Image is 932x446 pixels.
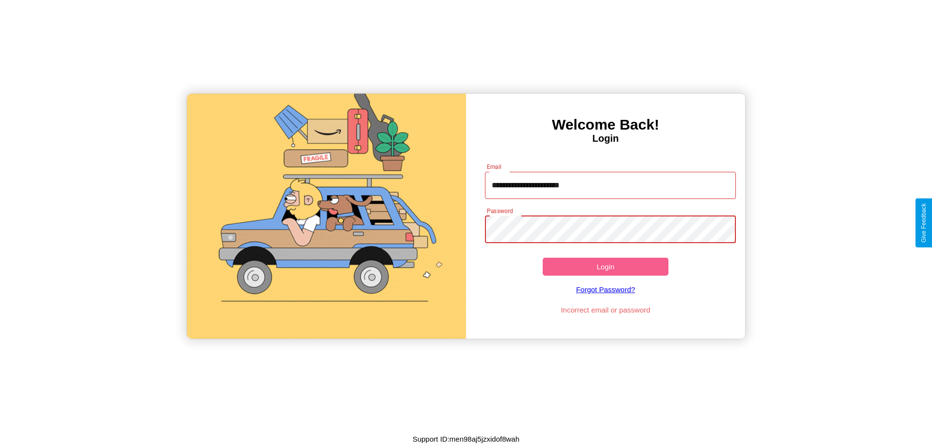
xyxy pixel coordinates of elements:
button: Login [543,258,668,276]
label: Email [487,163,502,171]
h4: Login [466,133,745,144]
p: Support ID: men98aj5jzxidof8wah [413,432,519,446]
img: gif [187,94,466,339]
label: Password [487,207,513,215]
p: Incorrect email or password [480,303,732,316]
a: Forgot Password? [480,276,732,303]
div: Give Feedback [920,203,927,243]
h3: Welcome Back! [466,116,745,133]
